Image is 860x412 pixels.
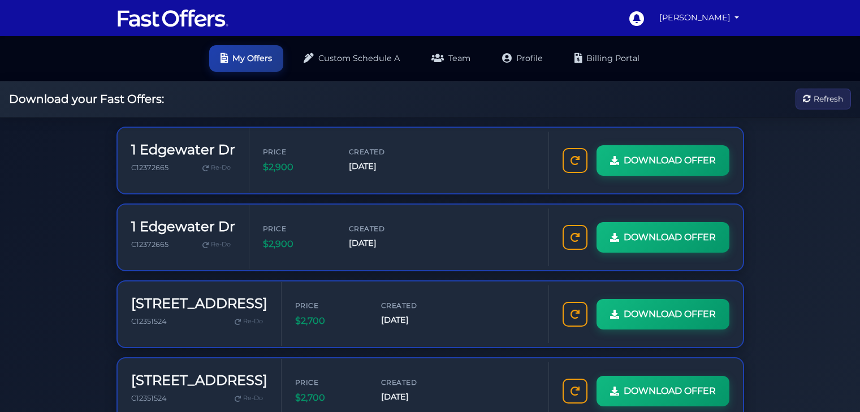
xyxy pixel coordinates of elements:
[349,237,417,250] span: [DATE]
[209,45,283,72] a: My Offers
[263,237,331,251] span: $2,900
[131,219,235,235] h3: 1 Edgewater Dr
[624,307,716,322] span: DOWNLOAD OFFER
[349,223,417,234] span: Created
[381,391,449,404] span: [DATE]
[131,394,166,402] span: C12351524
[198,237,235,252] a: Re-Do
[295,300,363,311] span: Price
[243,316,263,327] span: Re-Do
[230,314,267,329] a: Re-Do
[655,7,744,29] a: [PERSON_NAME]
[381,300,449,311] span: Created
[349,146,417,157] span: Created
[624,384,716,398] span: DOWNLOAD OFFER
[597,376,729,406] a: DOWNLOAD OFFER
[295,314,363,328] span: $2,700
[263,160,331,175] span: $2,900
[624,153,716,168] span: DOWNLOAD OFFER
[198,161,235,175] a: Re-Do
[131,142,235,158] h3: 1 Edgewater Dr
[211,240,231,250] span: Re-Do
[349,160,417,173] span: [DATE]
[131,372,267,389] h3: [STREET_ADDRESS]
[597,145,729,176] a: DOWNLOAD OFFER
[814,93,843,105] span: Refresh
[211,163,231,173] span: Re-Do
[131,317,166,326] span: C12351524
[491,45,554,72] a: Profile
[9,92,164,106] h2: Download your Fast Offers:
[230,391,267,406] a: Re-Do
[796,89,851,110] button: Refresh
[131,163,168,172] span: C12372665
[131,240,168,249] span: C12372665
[597,299,729,329] a: DOWNLOAD OFFER
[624,230,716,245] span: DOWNLOAD OFFER
[563,45,651,72] a: Billing Portal
[263,223,331,234] span: Price
[263,146,331,157] span: Price
[420,45,482,72] a: Team
[295,377,363,388] span: Price
[381,314,449,327] span: [DATE]
[243,393,263,404] span: Re-Do
[295,391,363,405] span: $2,700
[292,45,411,72] a: Custom Schedule A
[131,296,267,312] h3: [STREET_ADDRESS]
[381,377,449,388] span: Created
[597,222,729,253] a: DOWNLOAD OFFER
